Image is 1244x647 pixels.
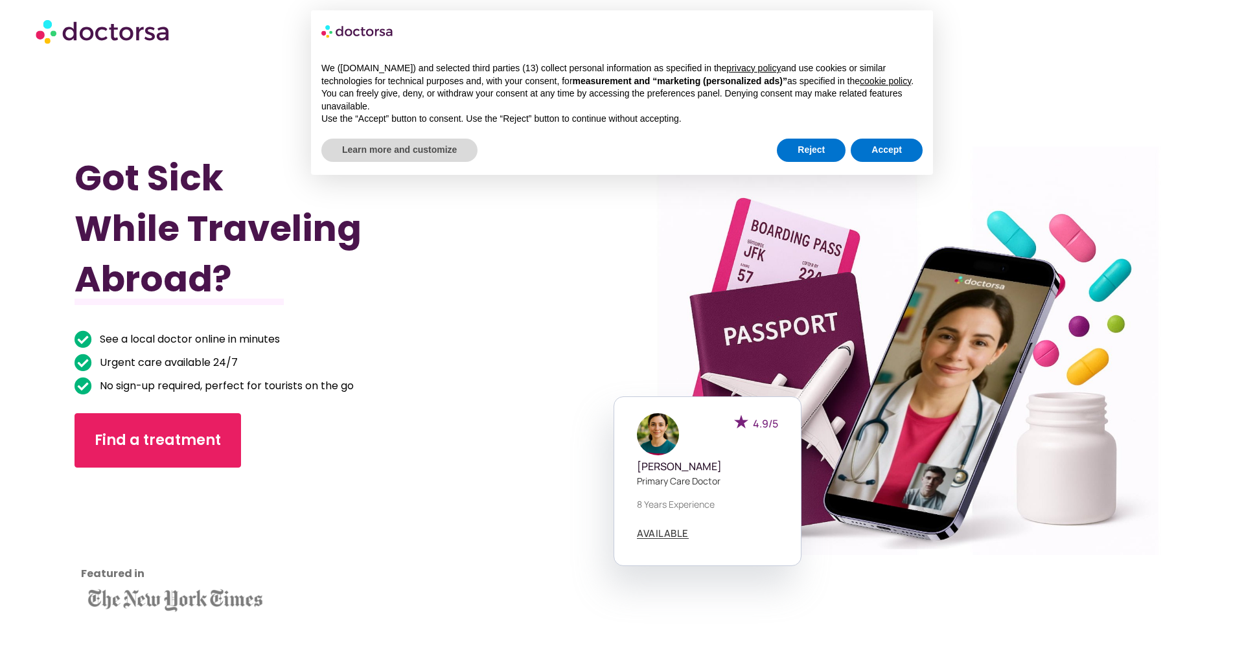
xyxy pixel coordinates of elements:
[97,377,354,395] span: No sign-up required, perfect for tourists on the go
[97,354,238,372] span: Urgent care available 24/7
[753,416,778,431] span: 4.9/5
[851,139,923,162] button: Accept
[321,113,923,126] p: Use the “Accept” button to consent. Use the “Reject” button to continue without accepting.
[321,21,394,41] img: logo
[573,76,787,86] strong: measurement and “marketing (personalized ads)”
[860,76,911,86] a: cookie policy
[726,63,781,73] a: privacy policy
[81,566,144,581] strong: Featured in
[321,139,478,162] button: Learn more and customize
[637,497,778,511] p: 8 years experience
[321,62,923,87] p: We ([DOMAIN_NAME]) and selected third parties (13) collect personal information as specified in t...
[97,330,280,348] span: See a local doctor online in minutes
[75,413,241,468] a: Find a treatment
[777,139,846,162] button: Reject
[637,460,778,473] h5: [PERSON_NAME]
[75,153,540,304] h1: Got Sick While Traveling Abroad?
[321,87,923,113] p: You can freely give, deny, or withdraw your consent at any time by accessing the preferences pane...
[95,430,221,451] span: Find a treatment
[637,474,778,488] p: Primary care doctor
[637,528,689,538] span: AVAILABLE
[637,528,689,539] a: AVAILABLE
[81,487,198,584] iframe: Customer reviews powered by Trustpilot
